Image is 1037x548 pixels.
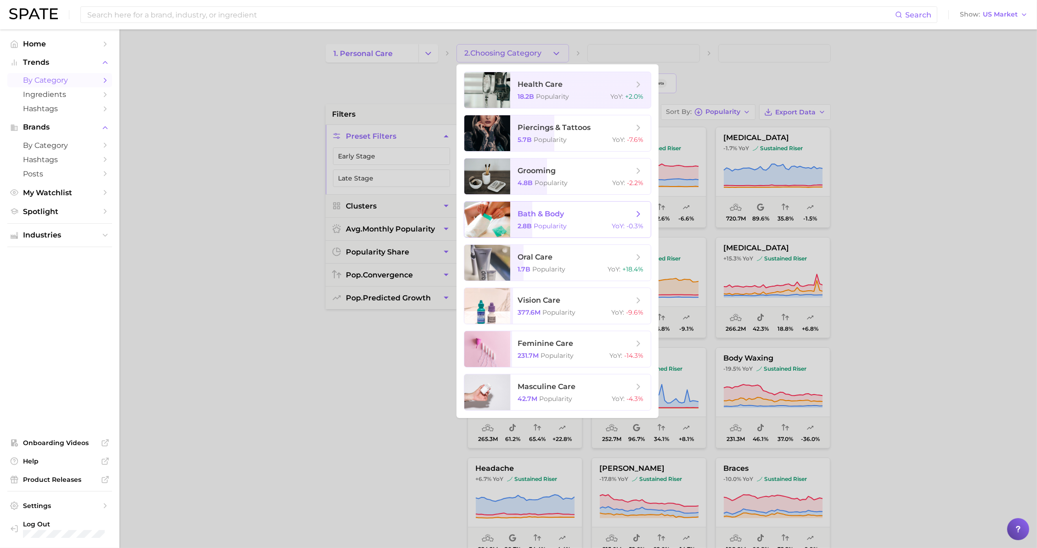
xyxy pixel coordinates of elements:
[7,436,112,450] a: Onboarding Videos
[23,457,96,465] span: Help
[622,265,643,273] span: +18.4%
[905,11,931,19] span: Search
[612,395,625,403] span: YoY :
[542,308,575,316] span: Popularity
[7,87,112,102] a: Ingredients
[7,204,112,219] a: Spotlight
[7,186,112,200] a: My Watchlist
[7,228,112,242] button: Industries
[518,136,532,144] span: 5.7b
[612,179,625,187] span: YoY :
[609,351,622,360] span: YoY :
[612,222,625,230] span: YoY :
[518,296,560,305] span: vision care
[23,155,96,164] span: Hashtags
[518,339,573,348] span: feminine care
[536,92,569,101] span: Popularity
[7,499,112,513] a: Settings
[7,56,112,69] button: Trends
[532,265,565,273] span: Popularity
[518,179,533,187] span: 4.8b
[626,308,643,316] span: -9.6%
[627,136,643,144] span: -7.6%
[23,502,96,510] span: Settings
[23,207,96,216] span: Spotlight
[534,136,567,144] span: Popularity
[612,136,625,144] span: YoY :
[960,12,980,17] span: Show
[624,351,643,360] span: -14.3%
[7,138,112,153] a: by Category
[7,102,112,116] a: Hashtags
[7,454,112,468] a: Help
[518,253,552,261] span: oral care
[518,222,532,230] span: 2.8b
[23,439,96,447] span: Onboarding Videos
[23,90,96,99] span: Ingredients
[23,141,96,150] span: by Category
[626,395,643,403] span: -4.3%
[518,209,564,218] span: bath & body
[23,40,96,48] span: Home
[518,395,537,403] span: 42.7m
[518,166,556,175] span: grooming
[518,80,563,89] span: health care
[9,8,58,19] img: SPATE
[86,7,895,23] input: Search here for a brand, industry, or ingredient
[518,308,541,316] span: 377.6m
[518,92,534,101] span: 18.2b
[983,12,1018,17] span: US Market
[518,265,530,273] span: 1.7b
[958,9,1030,21] button: ShowUS Market
[23,475,96,484] span: Product Releases
[7,120,112,134] button: Brands
[23,231,96,239] span: Industries
[535,179,568,187] span: Popularity
[23,76,96,85] span: by Category
[7,167,112,181] a: Posts
[23,58,96,67] span: Trends
[518,382,575,391] span: masculine care
[534,222,567,230] span: Popularity
[539,395,572,403] span: Popularity
[7,37,112,51] a: Home
[7,473,112,486] a: Product Releases
[23,520,105,528] span: Log Out
[608,265,620,273] span: YoY :
[23,104,96,113] span: Hashtags
[625,92,643,101] span: +2.0%
[611,308,624,316] span: YoY :
[610,92,623,101] span: YoY :
[626,222,643,230] span: -0.3%
[7,73,112,87] a: by Category
[518,351,539,360] span: 231.7m
[627,179,643,187] span: -2.2%
[23,123,96,131] span: Brands
[7,517,112,541] a: Log out. Currently logged in with e-mail hicks.ll@pg.com.
[541,351,574,360] span: Popularity
[457,64,659,418] ul: 2.Choosing Category
[23,188,96,197] span: My Watchlist
[7,153,112,167] a: Hashtags
[518,123,591,132] span: piercings & tattoos
[23,169,96,178] span: Posts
